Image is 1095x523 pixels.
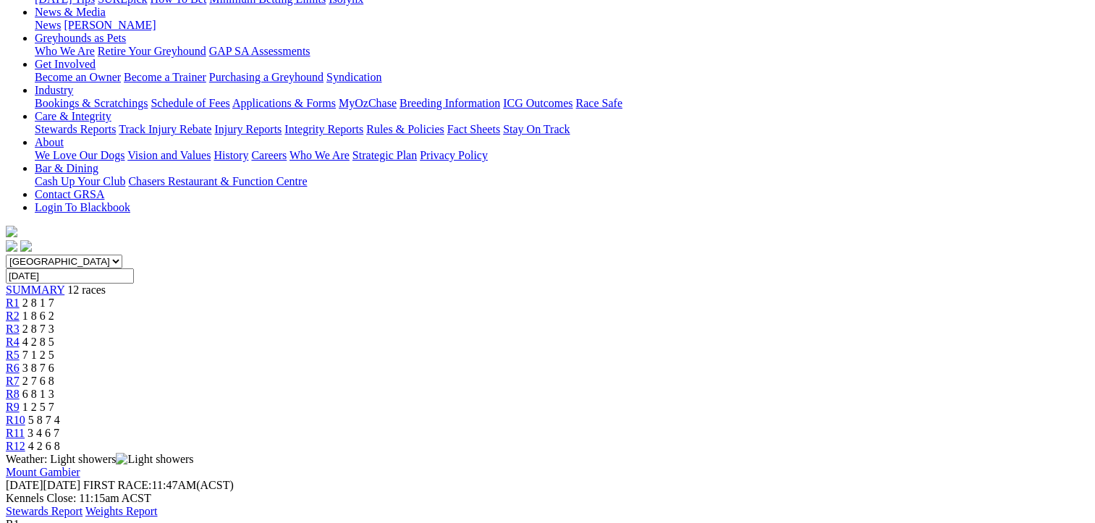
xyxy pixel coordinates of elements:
a: R8 [6,388,20,400]
div: Greyhounds as Pets [35,45,1089,58]
div: Care & Integrity [35,123,1089,136]
a: Careers [251,149,287,161]
span: 12 races [67,284,106,296]
a: Retire Your Greyhound [98,45,206,57]
span: 5 8 7 4 [28,414,60,426]
span: 11:47AM(ACST) [83,479,234,491]
div: Bar & Dining [35,175,1089,188]
div: Industry [35,97,1089,110]
a: Fact Sheets [447,123,500,135]
a: R9 [6,401,20,413]
a: Bookings & Scratchings [35,97,148,109]
a: Weights Report [85,505,158,517]
a: Care & Integrity [35,110,111,122]
a: Contact GRSA [35,188,104,200]
a: Who We Are [35,45,95,57]
span: [DATE] [6,479,80,491]
div: Get Involved [35,71,1089,84]
span: 3 4 6 7 [28,427,59,439]
a: Schedule of Fees [151,97,229,109]
a: Vision and Values [127,149,211,161]
img: twitter.svg [20,240,32,252]
a: Chasers Restaurant & Function Centre [128,175,307,187]
span: 7 1 2 5 [22,349,54,361]
a: We Love Our Dogs [35,149,124,161]
span: 2 7 6 8 [22,375,54,387]
a: Who We Are [289,149,350,161]
div: About [35,149,1089,162]
a: Rules & Policies [366,123,444,135]
input: Select date [6,268,134,284]
a: Stewards Report [6,505,83,517]
span: [DATE] [6,479,43,491]
a: R3 [6,323,20,335]
a: Get Involved [35,58,96,70]
span: 1 8 6 2 [22,310,54,322]
a: Applications & Forms [232,97,336,109]
a: R11 [6,427,25,439]
img: Light showers [116,453,193,466]
span: 3 8 7 6 [22,362,54,374]
a: News & Media [35,6,106,18]
img: logo-grsa-white.png [6,226,17,237]
a: SUMMARY [6,284,64,296]
a: Stay On Track [503,123,570,135]
span: FIRST RACE: [83,479,151,491]
span: 2 8 7 3 [22,323,54,335]
a: R12 [6,440,25,452]
a: Syndication [326,71,381,83]
a: News [35,19,61,31]
a: R1 [6,297,20,309]
a: Race Safe [575,97,622,109]
a: ICG Outcomes [503,97,572,109]
a: History [213,149,248,161]
span: 2 8 1 7 [22,297,54,309]
a: Login To Blackbook [35,201,130,213]
a: Become an Owner [35,71,121,83]
a: Injury Reports [214,123,282,135]
a: R5 [6,349,20,361]
a: MyOzChase [339,97,397,109]
a: Greyhounds as Pets [35,32,126,44]
div: Kennels Close: 11:15am ACST [6,492,1089,505]
a: About [35,136,64,148]
span: 1 2 5 7 [22,401,54,413]
a: Breeding Information [399,97,500,109]
a: Mount Gambier [6,466,80,478]
a: Purchasing a Greyhound [209,71,324,83]
a: R7 [6,375,20,387]
a: Integrity Reports [284,123,363,135]
a: R6 [6,362,20,374]
span: 6 8 1 3 [22,388,54,400]
a: Privacy Policy [420,149,488,161]
span: 4 2 6 8 [28,440,60,452]
a: Track Injury Rebate [119,123,211,135]
a: R4 [6,336,20,348]
a: Cash Up Your Club [35,175,125,187]
a: Industry [35,84,73,96]
img: facebook.svg [6,240,17,252]
a: R10 [6,414,25,426]
a: R2 [6,310,20,322]
span: Weather: Light showers [6,453,194,465]
span: 4 2 8 5 [22,336,54,348]
a: Become a Trainer [124,71,206,83]
div: News & Media [35,19,1089,32]
a: GAP SA Assessments [209,45,310,57]
a: Stewards Reports [35,123,116,135]
a: [PERSON_NAME] [64,19,156,31]
a: Bar & Dining [35,162,98,174]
